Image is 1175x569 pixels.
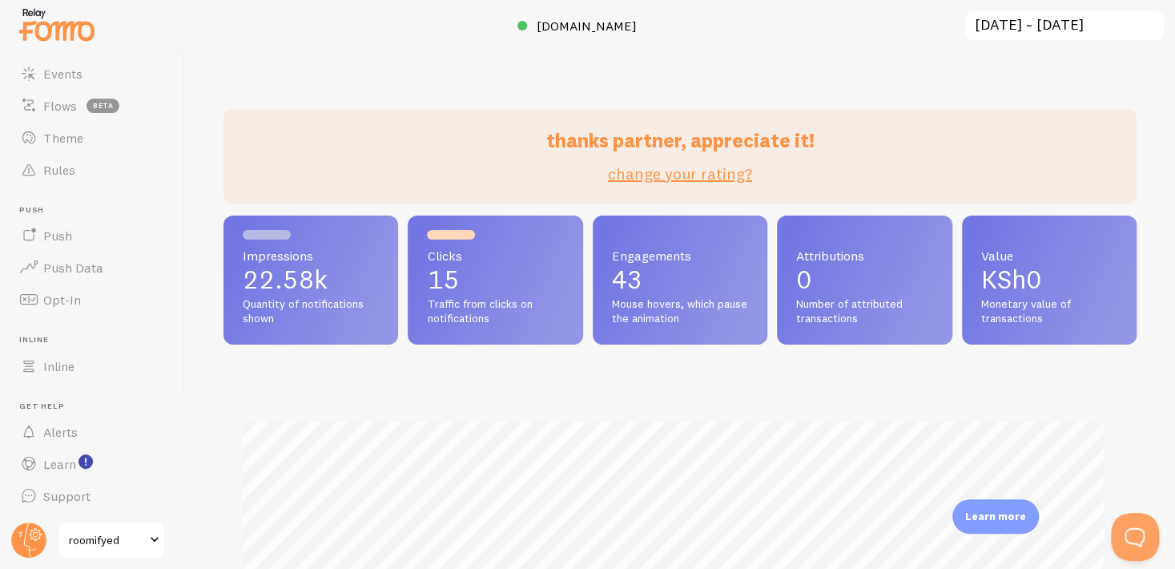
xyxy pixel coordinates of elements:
[43,130,83,146] span: Theme
[10,350,175,382] a: Inline
[243,249,379,262] span: Impressions
[43,292,81,308] span: Opt-In
[19,402,175,412] span: Get Help
[981,264,1042,295] span: KSh0
[608,163,752,184] a: change your rating?
[43,456,76,472] span: Learn
[427,249,563,262] span: Clicks
[10,122,175,154] a: Theme
[19,335,175,345] span: Inline
[796,267,932,293] p: 0
[10,58,175,90] a: Events
[612,297,748,325] span: Mouse hovers, which pause the animation
[43,424,78,440] span: Alerts
[87,99,119,113] span: beta
[796,297,932,325] span: Number of attributed transactions
[243,128,1117,153] h3: thanks partner, appreciate it!
[69,531,145,550] span: roomifyed
[43,228,72,244] span: Push
[612,267,748,293] p: 43
[10,252,175,284] a: Push Data
[612,249,748,262] span: Engagements
[10,90,175,122] a: Flows beta
[43,162,75,178] span: Rules
[243,267,379,293] p: 22.58k
[58,521,166,559] a: roomifyed
[43,260,103,276] span: Push Data
[965,509,1026,524] p: Learn more
[43,488,91,504] span: Support
[78,454,93,469] svg: <p>Watch New Feature Tutorials!</p>
[796,249,932,262] span: Attributions
[19,205,175,216] span: Push
[981,297,1117,325] span: Monetary value of transactions
[952,499,1039,534] div: Learn more
[243,297,379,325] span: Quantity of notifications shown
[43,358,74,374] span: Inline
[10,448,175,480] a: Learn
[427,267,563,293] p: 15
[1111,513,1159,561] iframe: Help Scout Beacon - Open
[10,480,175,512] a: Support
[10,220,175,252] a: Push
[10,154,175,186] a: Rules
[43,66,82,82] span: Events
[43,98,77,114] span: Flows
[10,284,175,316] a: Opt-In
[981,249,1117,262] span: Value
[17,4,97,45] img: fomo-relay-logo-orange.svg
[427,297,563,325] span: Traffic from clicks on notifications
[10,416,175,448] a: Alerts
